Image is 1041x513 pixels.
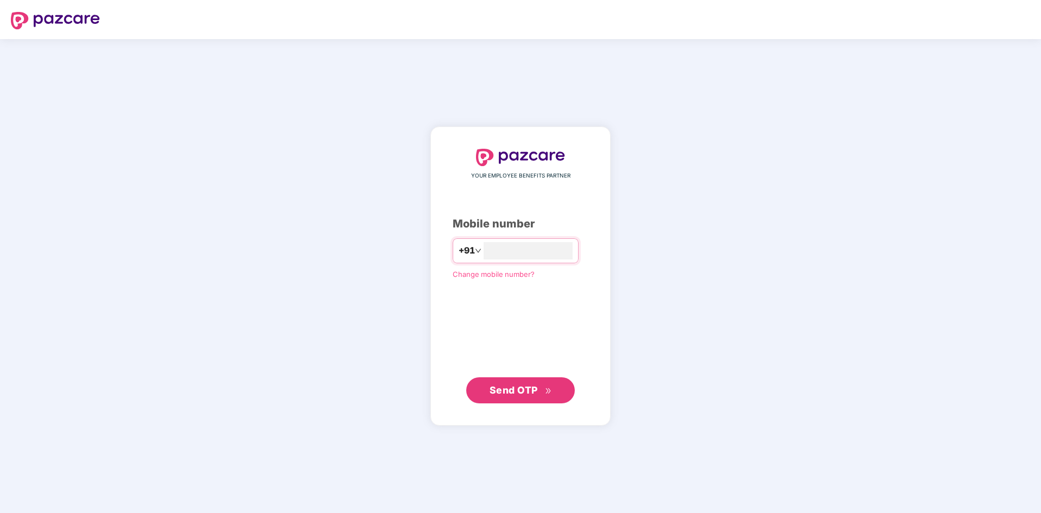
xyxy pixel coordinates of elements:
[453,270,535,278] a: Change mobile number?
[459,244,475,257] span: +91
[453,216,588,232] div: Mobile number
[11,12,100,29] img: logo
[545,388,552,395] span: double-right
[490,384,538,396] span: Send OTP
[476,149,565,166] img: logo
[471,172,570,180] span: YOUR EMPLOYEE BENEFITS PARTNER
[475,248,481,254] span: down
[466,377,575,403] button: Send OTPdouble-right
